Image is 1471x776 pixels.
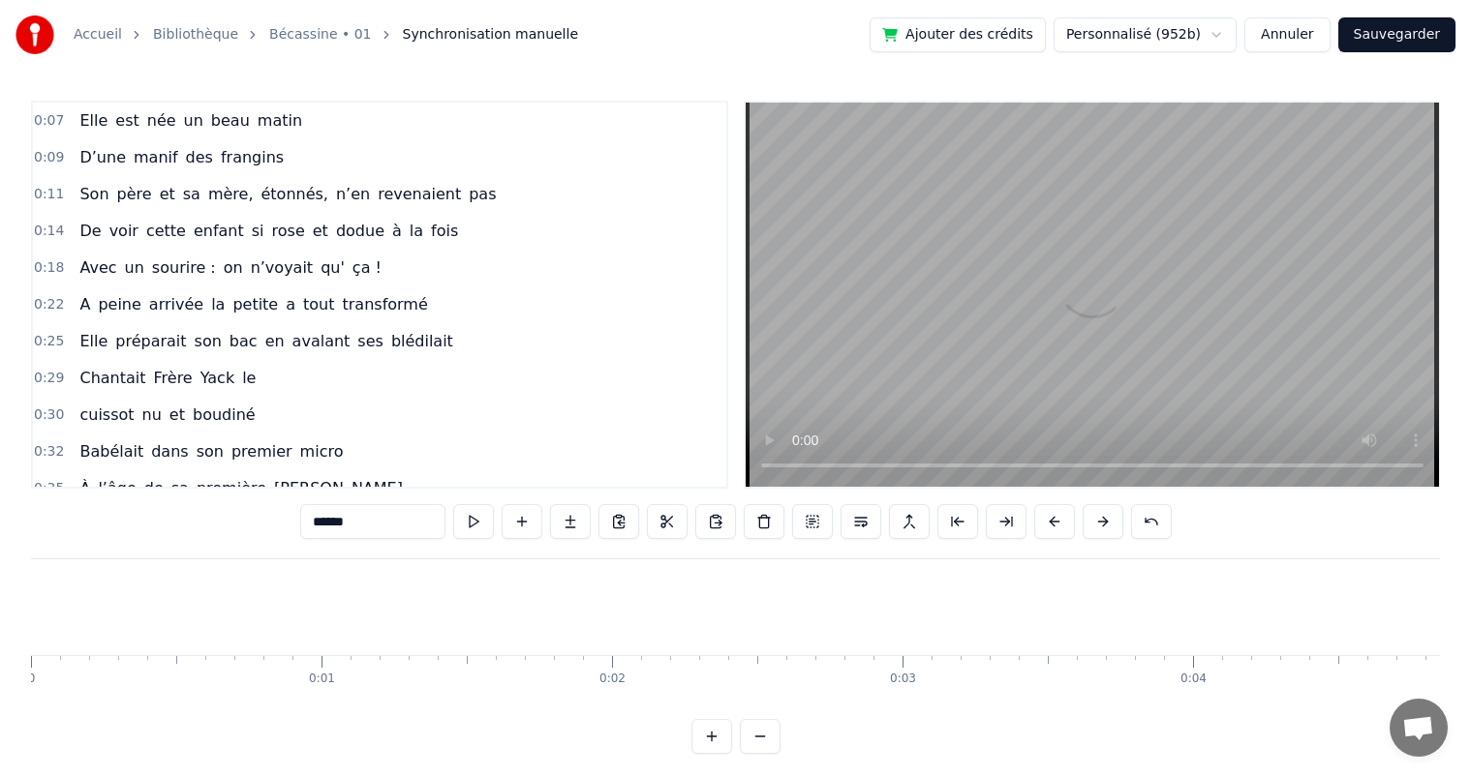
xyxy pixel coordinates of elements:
span: ses [355,330,385,352]
span: Frère [152,367,195,389]
span: sourire : [150,256,218,279]
span: et [311,220,330,242]
span: n’voyait [249,256,315,279]
span: Chantait [77,367,147,389]
span: sa [169,477,191,499]
span: Avec [77,256,118,279]
span: et [168,403,187,426]
span: blédilait [389,330,455,352]
nav: breadcrumb [74,25,578,45]
span: première [195,477,268,499]
span: arrivée [147,293,205,315]
div: 0:03 [890,672,916,687]
span: De [77,220,103,242]
span: née [145,109,178,132]
span: un [123,256,146,279]
span: bac [228,330,260,352]
a: Accueil [74,25,122,45]
span: Babélait [77,440,145,463]
span: voir [107,220,140,242]
span: 0:35 [34,479,64,498]
span: étonnés, [259,183,329,205]
div: 0:02 [599,672,626,687]
button: Ajouter des crédits [870,17,1046,52]
span: pas [467,183,498,205]
span: cette [144,220,188,242]
span: 0:14 [34,222,64,241]
img: youka [15,15,54,54]
span: dans [149,440,190,463]
span: D’une [77,146,128,168]
span: micro [298,440,346,463]
span: son [193,330,224,352]
span: le [240,367,258,389]
span: 0:29 [34,369,64,388]
span: manif [132,146,180,168]
span: peine [96,293,142,315]
div: 0:01 [309,672,335,687]
span: 0:32 [34,442,64,462]
span: en [263,330,287,352]
span: Yack [199,367,236,389]
span: un [182,109,205,132]
span: Elle [77,109,109,132]
span: l’âge [96,477,138,499]
a: Bibliothèque [153,25,238,45]
span: la [209,293,227,315]
button: Sauvegarder [1338,17,1456,52]
span: 0:11 [34,185,64,204]
span: 0:22 [34,295,64,314]
a: Bécassine • 01 [269,25,371,45]
span: Elle [77,330,109,352]
span: matin [256,109,304,132]
span: avalant [291,330,352,352]
div: 0 [28,672,36,687]
span: on [222,256,245,279]
span: nu [140,403,164,426]
span: rose [270,220,307,242]
span: 0:25 [34,332,64,351]
span: est [113,109,140,132]
div: Ouvrir le chat [1390,699,1448,757]
span: dodue [334,220,386,242]
span: et [158,183,177,205]
span: À [77,477,92,499]
span: frangins [219,146,286,168]
span: père [115,183,154,205]
span: beau [209,109,252,132]
span: des [184,146,215,168]
span: préparait [113,330,188,352]
span: 0:07 [34,111,64,131]
span: 0:30 [34,405,64,425]
span: à [390,220,404,242]
span: petite [230,293,280,315]
span: revenaient [376,183,463,205]
span: cuissot [77,403,136,426]
span: sa [181,183,202,205]
div: 0:04 [1180,672,1207,687]
span: premier [230,440,294,463]
span: 0:18 [34,258,64,278]
span: Synchronisation manuelle [403,25,579,45]
span: n’en [334,183,372,205]
span: A [77,293,92,315]
span: de [142,477,166,499]
span: la [408,220,425,242]
span: si [250,220,266,242]
span: qu' [319,256,347,279]
span: boudiné [191,403,258,426]
span: 0:09 [34,148,64,167]
span: mère, [206,183,256,205]
span: Son [77,183,110,205]
span: a [284,293,297,315]
span: [PERSON_NAME] [272,477,405,499]
span: ça ! [351,256,383,279]
span: transformé [341,293,430,315]
span: fois [429,220,460,242]
span: tout [301,293,336,315]
button: Annuler [1244,17,1330,52]
span: son [195,440,226,463]
span: enfant [192,220,246,242]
